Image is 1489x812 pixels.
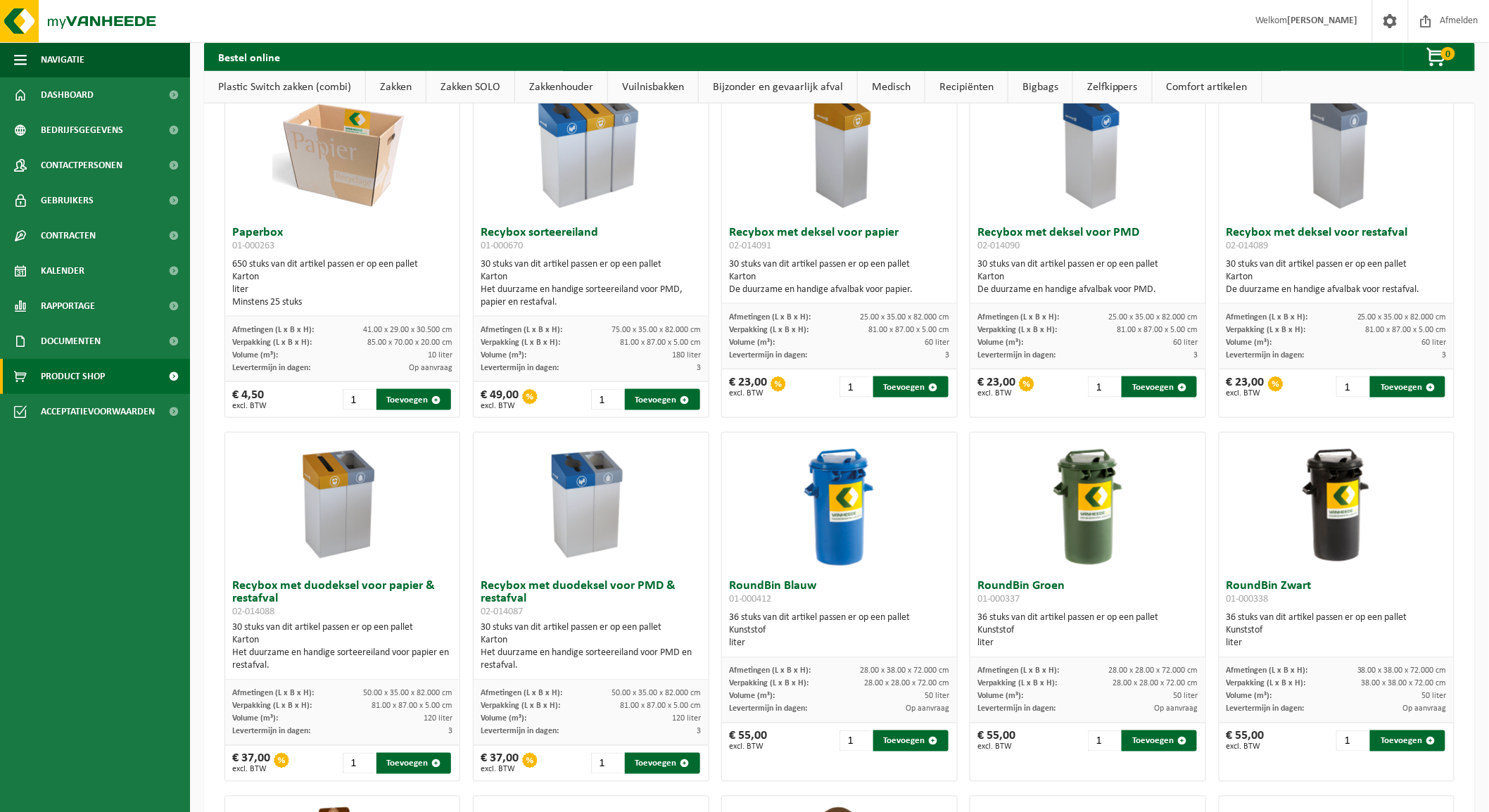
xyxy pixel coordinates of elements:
[729,376,767,398] div: € 23,00
[1362,680,1447,688] span: 38.00 x 38.00 x 72.00 cm
[729,625,950,637] div: Kunststof
[1155,705,1198,713] span: Op aanvraag
[232,364,310,372] span: Levertermijn in dagen:
[232,690,314,698] span: Afmetingen (L x B x H):
[977,743,1015,751] span: excl. BTW
[481,728,559,736] span: Levertermijn in dagen:
[232,389,267,410] div: € 4,50
[376,389,452,410] button: Toevoegen
[865,680,950,688] span: 28.00 x 28.00 x 72.00 cm
[343,389,375,410] input: 1
[41,77,94,113] span: Dashboard
[729,680,809,688] span: Verpakking (L x B x H):
[729,389,767,398] span: excl. BTW
[481,753,519,774] div: € 37,00
[729,241,771,251] span: 02-014091
[977,612,1198,650] div: 36 stuks van dit artikel passen er op een pallet
[481,241,523,251] span: 01-000670
[448,728,452,736] span: 3
[232,402,267,410] span: excl. BTW
[977,730,1015,751] div: € 55,00
[673,351,702,360] span: 180 liter
[977,258,1198,296] div: 30 stuks van dit artikel passen er op een pallet
[1227,595,1269,605] span: 01-000338
[977,351,1056,360] span: Levertermijn in dagen:
[977,625,1198,637] div: Kunststof
[481,402,519,410] span: excl. BTW
[608,71,698,103] a: Vuilnisbakken
[1301,433,1371,573] img: 01-000338
[426,71,514,103] a: Zakken SOLO
[1227,313,1308,322] span: Afmetingen (L x B x H):
[363,690,452,698] span: 50.00 x 35.00 x 82.000 cm
[591,753,623,774] input: 1
[232,296,453,309] div: Minstens 25 stuks
[232,702,312,711] span: Verpakking (L x B x H):
[515,71,607,103] a: Zakkenhouder
[41,288,95,324] span: Rapportage
[481,622,702,673] div: 30 stuks van dit artikel passen er op een pallet
[625,389,700,410] button: Toevoegen
[729,351,807,360] span: Levertermijn in dagen:
[232,351,278,360] span: Volume (m³):
[1370,730,1445,751] button: Toevoegen
[481,581,702,618] h3: Recybox met duodeksel voor PMD & restafval
[1403,705,1447,713] span: Op aanvraag
[1008,71,1072,103] a: Bigbags
[1153,71,1262,103] a: Comfort artikelen
[729,667,811,675] span: Afmetingen (L x B x H):
[481,227,702,255] h3: Recybox sorteereiland
[481,389,519,410] div: € 49,00
[481,766,519,774] span: excl. BTW
[1122,730,1197,751] button: Toevoegen
[41,394,155,429] span: Acceptatievoorwaarden
[481,351,526,360] span: Volume (m³):
[481,326,562,334] span: Afmetingen (L x B x H):
[977,313,1059,322] span: Afmetingen (L x B x H):
[1227,705,1305,713] span: Levertermijn in dagen:
[1018,79,1158,220] img: 02-014090
[232,284,453,296] div: liter
[41,359,105,394] span: Product Shop
[1227,743,1265,751] span: excl. BTW
[232,622,453,673] div: 30 stuks van dit artikel passen er op een pallet
[272,79,413,220] img: 01-000263
[1227,376,1265,398] div: € 23,00
[858,71,925,103] a: Medisch
[481,338,560,347] span: Verpakking (L x B x H):
[729,612,950,650] div: 36 stuks van dit artikel passen er op een pallet
[1194,351,1198,360] span: 3
[409,364,452,372] span: Op aanvraag
[612,690,702,698] span: 50.00 x 35.00 x 82.000 cm
[1227,730,1265,751] div: € 55,00
[1227,612,1447,650] div: 36 stuks van dit artikel passen er op een pallet
[1422,692,1447,701] span: 50 liter
[1088,730,1120,751] input: 1
[232,607,274,618] span: 02-014088
[977,241,1020,251] span: 02-014090
[1227,241,1269,251] span: 02-014089
[272,433,413,573] img: 02-014088
[1122,376,1197,398] button: Toevoegen
[1053,433,1123,573] img: 01-000337
[873,376,949,398] button: Toevoegen
[769,79,910,220] img: 02-014091
[204,43,294,70] h2: Bestel online
[1227,227,1447,255] h3: Recybox met deksel voor restafval
[367,338,452,347] span: 85.00 x 70.00 x 20.00 cm
[481,715,526,723] span: Volume (m³):
[729,313,811,322] span: Afmetingen (L x B x H):
[1227,338,1272,347] span: Volume (m³):
[1366,326,1447,334] span: 81.00 x 87.00 x 5.00 cm
[1113,680,1198,688] span: 28.00 x 28.00 x 72.00 cm
[729,692,775,701] span: Volume (m³):
[729,730,767,751] div: € 55,00
[906,705,950,713] span: Op aanvraag
[481,690,562,698] span: Afmetingen (L x B x H):
[41,42,84,77] span: Navigatie
[839,376,872,398] input: 1
[839,730,872,751] input: 1
[1403,43,1474,71] button: 0
[1174,338,1198,347] span: 60 liter
[481,635,702,647] div: Karton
